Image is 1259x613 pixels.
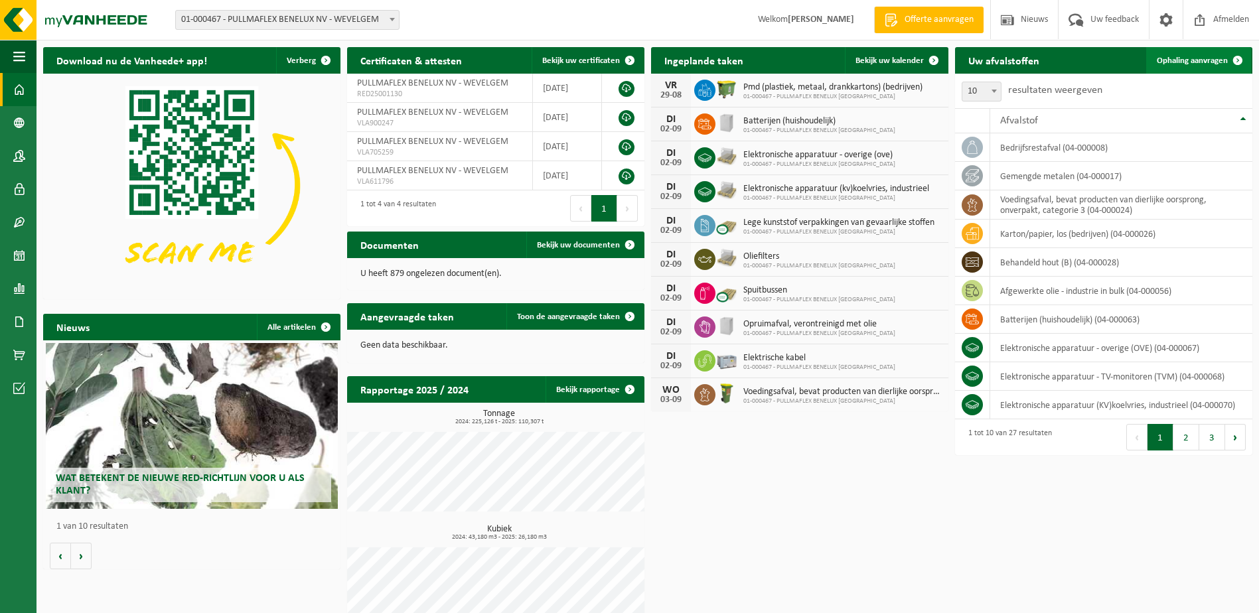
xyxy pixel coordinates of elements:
[874,7,984,33] a: Offerte aanvragen
[990,334,1252,362] td: elektronische apparatuur - overige (OVE) (04-000067)
[658,192,684,202] div: 02-09
[788,15,854,25] strong: [PERSON_NAME]
[546,376,643,403] a: Bekijk rapportage
[570,195,591,222] button: Previous
[542,56,620,65] span: Bekijk uw certificaten
[715,281,738,303] img: PB-CU
[990,220,1252,248] td: karton/papier, los (bedrijven) (04-000026)
[287,56,316,65] span: Verberg
[357,176,522,187] span: VLA611796
[743,93,923,101] span: 01-000467 - PULLMAFLEX BENELUX [GEOGRAPHIC_DATA]
[962,82,1001,102] span: 10
[354,525,644,541] h3: Kubiek
[357,137,508,147] span: PULLMAFLEX BENELUX NV - WEVELGEM
[1173,424,1199,450] button: 2
[658,395,684,405] div: 03-09
[990,248,1252,277] td: behandeld hout (B) (04-000028)
[743,228,934,236] span: 01-000467 - PULLMAFLEX BENELUX [GEOGRAPHIC_DATA]
[658,91,684,100] div: 29-08
[715,145,738,168] img: LP-PA-00000-WDN-11
[990,305,1252,334] td: batterijen (huishoudelijk) (04-000063)
[743,319,895,330] span: Opruimafval, verontreinigd met olie
[56,522,334,531] p: 1 van 10 resultaten
[743,218,934,228] span: Lege kunststof verpakkingen van gevaarlijke stoffen
[715,213,738,236] img: PB-CU
[658,114,684,125] div: DI
[990,362,1252,391] td: elektronische apparatuur - TV-monitoren (TVM) (04-000068)
[990,277,1252,305] td: afgewerkte olie - industrie in bulk (04-000056)
[658,159,684,168] div: 02-09
[715,348,738,371] img: PB-LB-0680-HPE-GY-01
[1199,424,1225,450] button: 3
[743,364,895,372] span: 01-000467 - PULLMAFLEX BENELUX [GEOGRAPHIC_DATA]
[658,148,684,159] div: DI
[43,314,103,340] h2: Nieuws
[743,194,929,202] span: 01-000467 - PULLMAFLEX BENELUX [GEOGRAPHIC_DATA]
[56,473,305,496] span: Wat betekent de nieuwe RED-richtlijn voor u als klant?
[990,133,1252,162] td: bedrijfsrestafval (04-000008)
[743,184,929,194] span: Elektronische apparatuur (kv)koelvries, industrieel
[1000,115,1038,126] span: Afvalstof
[517,312,620,321] span: Toon de aangevraagde taken
[715,111,738,134] img: IC-CB-CU
[743,82,923,93] span: Pmd (plastiek, metaal, drankkartons) (bedrijven)
[743,251,895,262] span: Oliefilters
[658,362,684,371] div: 02-09
[658,385,684,395] div: WO
[658,317,684,328] div: DI
[526,232,643,258] a: Bekijk uw documenten
[43,47,220,73] h2: Download nu de Vanheede+ app!
[257,314,339,340] a: Alle artikelen
[658,351,684,362] div: DI
[533,132,602,161] td: [DATE]
[658,249,684,260] div: DI
[990,162,1252,190] td: gemengde metalen (04-000017)
[743,285,895,296] span: Spuitbussen
[658,216,684,226] div: DI
[533,103,602,132] td: [DATE]
[990,190,1252,220] td: voedingsafval, bevat producten van dierlijke oorsprong, onverpakt, categorie 3 (04-000024)
[743,116,895,127] span: Batterijen (huishoudelijk)
[658,260,684,269] div: 02-09
[651,47,757,73] h2: Ingeplande taken
[658,80,684,91] div: VR
[617,195,638,222] button: Next
[658,125,684,134] div: 02-09
[658,283,684,294] div: DI
[1008,85,1102,96] label: resultaten weergeven
[962,423,1052,452] div: 1 tot 10 van 27 resultaten
[50,543,71,569] button: Vorige
[357,166,508,176] span: PULLMAFLEX BENELUX NV - WEVELGEM
[357,78,508,88] span: PULLMAFLEX BENELUX NV - WEVELGEM
[743,330,895,338] span: 01-000467 - PULLMAFLEX BENELUX [GEOGRAPHIC_DATA]
[1148,424,1173,450] button: 1
[533,74,602,103] td: [DATE]
[743,161,895,169] span: 01-000467 - PULLMAFLEX BENELUX [GEOGRAPHIC_DATA]
[658,294,684,303] div: 02-09
[360,269,631,279] p: U heeft 879 ongelezen document(en).
[658,328,684,337] div: 02-09
[354,194,436,223] div: 1 tot 4 van 4 resultaten
[71,543,92,569] button: Volgende
[855,56,924,65] span: Bekijk uw kalender
[658,226,684,236] div: 02-09
[357,89,522,100] span: RED25001130
[901,13,977,27] span: Offerte aanvragen
[743,127,895,135] span: 01-000467 - PULLMAFLEX BENELUX [GEOGRAPHIC_DATA]
[715,78,738,100] img: WB-1100-HPE-GN-50
[347,376,482,402] h2: Rapportage 2025 / 2024
[845,47,947,74] a: Bekijk uw kalender
[354,419,644,425] span: 2024: 225,126 t - 2025: 110,307 t
[175,10,400,30] span: 01-000467 - PULLMAFLEX BENELUX NV - WEVELGEM
[276,47,339,74] button: Verberg
[1126,424,1148,450] button: Previous
[360,341,631,350] p: Geen data beschikbaar.
[743,353,895,364] span: Elektrische kabel
[715,314,738,337] img: IC-CB-CU
[532,47,643,74] a: Bekijk uw certificaten
[357,107,508,117] span: PULLMAFLEX BENELUX NV - WEVELGEM
[354,534,644,541] span: 2024: 43,180 m3 - 2025: 26,180 m3
[743,262,895,270] span: 01-000467 - PULLMAFLEX BENELUX [GEOGRAPHIC_DATA]
[591,195,617,222] button: 1
[743,150,895,161] span: Elektronische apparatuur - overige (ove)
